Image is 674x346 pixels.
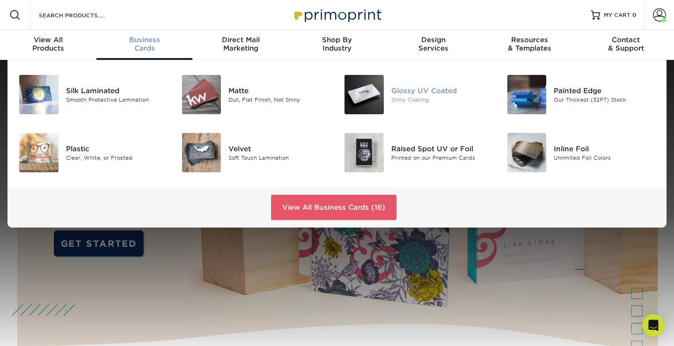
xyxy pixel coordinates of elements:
[96,36,193,44] span: Business
[385,30,482,60] a: DesignServices
[271,195,396,220] a: View All Business Cards (16)
[554,86,655,96] div: Painted Edge
[554,96,655,104] div: Our Thickest (32PT) Stock
[554,143,655,154] div: Inline Foil
[19,75,59,114] img: Silk Laminated Business Cards
[192,36,289,52] div: Marketing
[507,71,656,118] a: Painted Edge Business Cards Painted Edge Our Thickest (32PT) Stock
[228,96,330,104] div: Dull, Flat Finish, Not Shiny
[228,86,330,96] div: Matte
[385,36,482,44] span: Design
[507,75,547,114] img: Painted Edge Business Cards
[391,96,493,104] div: Shiny Coating
[290,5,384,25] img: Primoprint
[19,71,168,118] a: Silk Laminated Business Cards Silk Laminated Smooth Protective Lamination
[344,75,384,114] img: Glossy UV Coated Business Cards
[228,143,330,154] div: Velvet
[182,71,330,118] a: Matte Business Cards Matte Dull, Flat Finish, Not Shiny
[507,133,547,172] img: Inline Foil Business Cards
[19,133,59,172] img: Plastic Business Cards
[66,96,168,104] div: Smooth Protective Lamination
[391,154,493,162] div: Printed on our Premium Cards
[182,75,221,114] img: Matte Business Cards
[192,36,289,44] span: Direct Mail
[632,12,637,18] span: 0
[38,9,129,21] input: SEARCH PRODUCTS.....
[604,11,630,19] span: MY CART
[19,129,168,176] a: Plastic Business Cards Plastic Clear, White, or Frosted
[289,36,385,52] div: Industry
[192,30,289,60] a: Direct MailMarketing
[507,129,656,176] a: Inline Foil Business Cards Inline Foil Unlimited Foil Colors
[66,86,168,96] div: Silk Laminated
[391,143,493,154] div: Raised Spot UV or Foil
[482,36,578,44] span: Resources
[391,86,493,96] div: Glossy UV Coated
[344,71,493,118] a: Glossy UV Coated Business Cards Glossy UV Coated Shiny Coating
[66,143,168,154] div: Plastic
[578,30,674,60] a: Contact& Support
[482,36,578,52] div: & Templates
[228,154,330,162] div: Soft Touch Lamination
[642,314,665,337] div: Open Intercom Messenger
[96,36,193,52] div: Cards
[554,154,655,162] div: Unlimited Foil Colors
[344,133,384,172] img: Raised Spot UV or Foil Business Cards
[385,36,482,52] div: Services
[289,36,385,44] span: Shop By
[578,36,674,44] span: Contact
[96,30,193,60] a: BusinessCards
[182,129,330,176] a: Velvet Business Cards Velvet Soft Touch Lamination
[182,133,221,172] img: Velvet Business Cards
[66,154,168,162] div: Clear, White, or Frosted
[482,30,578,60] a: Resources& Templates
[344,129,493,176] a: Raised Spot UV or Foil Business Cards Raised Spot UV or Foil Printed on our Premium Cards
[289,30,385,60] a: Shop ByIndustry
[578,36,674,52] div: & Support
